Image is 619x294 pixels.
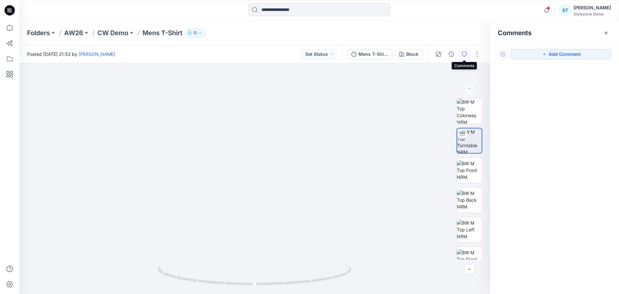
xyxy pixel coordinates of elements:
[64,28,83,37] a: AW26
[185,28,205,37] button: 12
[347,49,392,59] button: Mens T-Shirt - Generated Colorways
[457,249,482,269] img: BW M Top Front Chest NRM
[457,128,482,153] img: BW M Top Turntable NRM
[79,51,115,57] a: [PERSON_NAME]
[574,12,611,16] div: Stylezone Demo
[97,28,128,37] a: CW Demo
[27,51,115,57] span: Posted [DATE] 21:52 by
[457,160,482,180] img: BW M Top Front NRM
[395,49,423,59] button: Block
[559,5,571,16] div: ST
[193,29,197,36] p: 12
[446,49,457,59] button: Details
[574,4,611,12] div: [PERSON_NAME]
[27,28,50,37] a: Folders
[359,51,388,58] div: Mens T-Shirt - Generated Colorways
[457,190,482,210] img: BW M Top Back NRM
[142,28,182,37] p: Mens T-Shirt
[511,49,611,59] button: Add Comment
[498,29,532,37] h2: Comments
[406,51,418,58] div: Block
[457,219,482,240] img: BW M Top Left NRM
[457,98,482,124] img: BW M Top Colorway NRM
